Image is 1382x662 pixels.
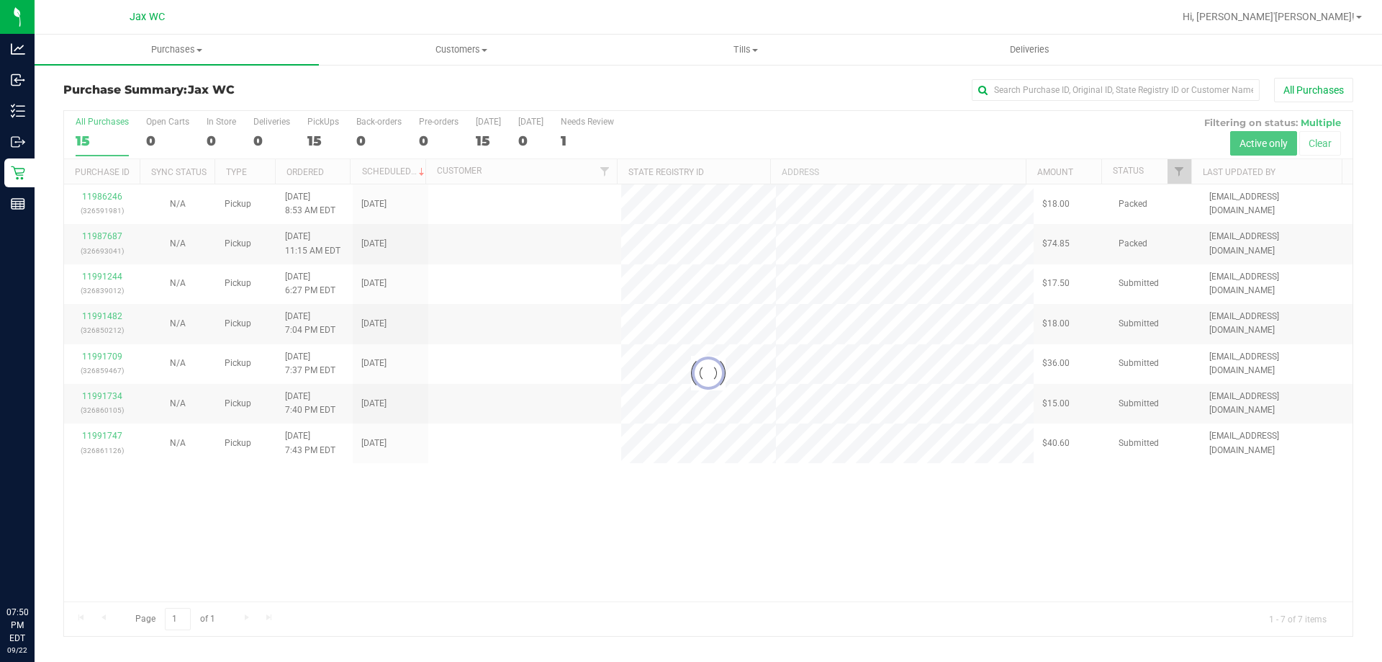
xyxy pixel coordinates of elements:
a: Tills [603,35,888,65]
inline-svg: Retail [11,166,25,180]
iframe: Resource center [14,547,58,590]
inline-svg: Outbound [11,135,25,149]
span: Tills [604,43,887,56]
a: Purchases [35,35,319,65]
p: 09/22 [6,645,28,656]
span: Hi, [PERSON_NAME]'[PERSON_NAME]! [1183,11,1355,22]
input: Search Purchase ID, Original ID, State Registry ID or Customer Name... [972,79,1260,101]
button: All Purchases [1274,78,1353,102]
inline-svg: Inbound [11,73,25,87]
a: Customers [319,35,603,65]
span: Jax WC [188,83,235,97]
h3: Purchase Summary: [63,84,493,97]
span: Deliveries [990,43,1069,56]
p: 07:50 PM EDT [6,606,28,645]
span: Jax WC [130,11,165,23]
inline-svg: Inventory [11,104,25,118]
inline-svg: Reports [11,197,25,211]
span: Customers [320,43,602,56]
span: Purchases [35,43,319,56]
inline-svg: Analytics [11,42,25,56]
a: Deliveries [888,35,1172,65]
